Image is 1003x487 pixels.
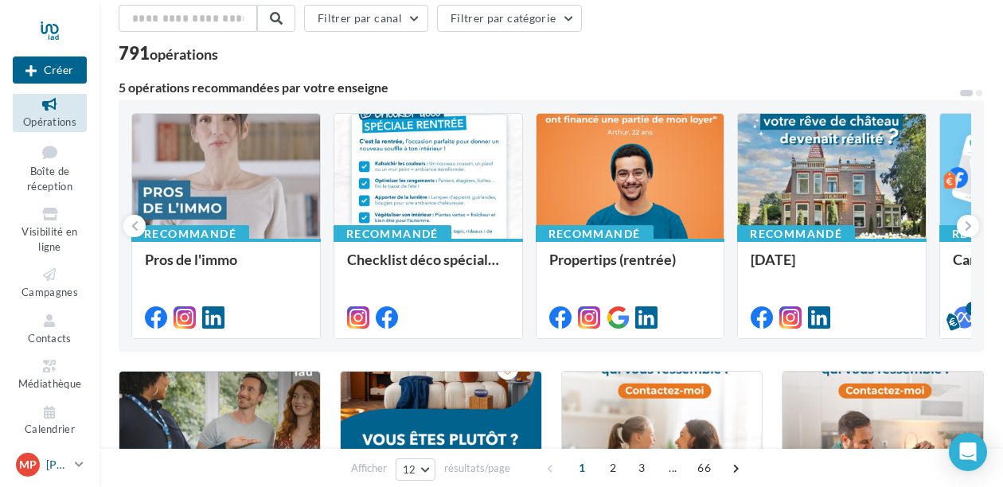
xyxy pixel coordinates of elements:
[19,457,37,473] span: MP
[13,92,87,131] a: Opérations
[21,286,78,298] span: Campagnes
[949,433,987,471] div: Open Intercom Messenger
[536,225,654,243] div: Recommandé
[25,423,75,436] span: Calendrier
[966,302,980,316] div: 5
[351,461,387,476] span: Afficher
[13,56,87,84] div: Nouvelle campagne
[396,458,436,481] button: 12
[46,457,68,473] p: [PERSON_NAME]
[13,138,87,197] a: Boîte de réception
[131,225,249,243] div: Recommandé
[13,263,87,302] a: Campagnes
[691,455,717,481] span: 66
[13,450,87,480] a: MP [PERSON_NAME]
[347,251,509,283] div: Checklist déco spécial rentrée
[600,455,626,481] span: 2
[629,455,654,481] span: 3
[569,455,595,481] span: 1
[13,400,87,439] a: Calendrier
[13,354,87,393] a: Médiathèque
[18,377,82,390] span: Médiathèque
[660,455,685,481] span: ...
[304,5,428,32] button: Filtrer par canal
[737,225,855,243] div: Recommandé
[21,225,77,253] span: Visibilité en ligne
[13,309,87,348] a: Contacts
[13,202,87,256] a: Visibilité en ligne
[549,251,712,283] div: Propertips (rentrée)
[145,251,307,283] div: Pros de l'immo
[28,332,72,345] span: Contacts
[23,115,76,128] span: Opérations
[119,45,218,62] div: 791
[119,81,958,94] div: 5 opérations recommandées par votre enseigne
[444,461,510,476] span: résultats/page
[13,56,87,84] button: Créer
[27,165,72,193] span: Boîte de réception
[334,225,451,243] div: Recommandé
[150,47,218,61] div: opérations
[751,251,913,283] div: [DATE]
[437,5,582,32] button: Filtrer par catégorie
[403,463,416,476] span: 12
